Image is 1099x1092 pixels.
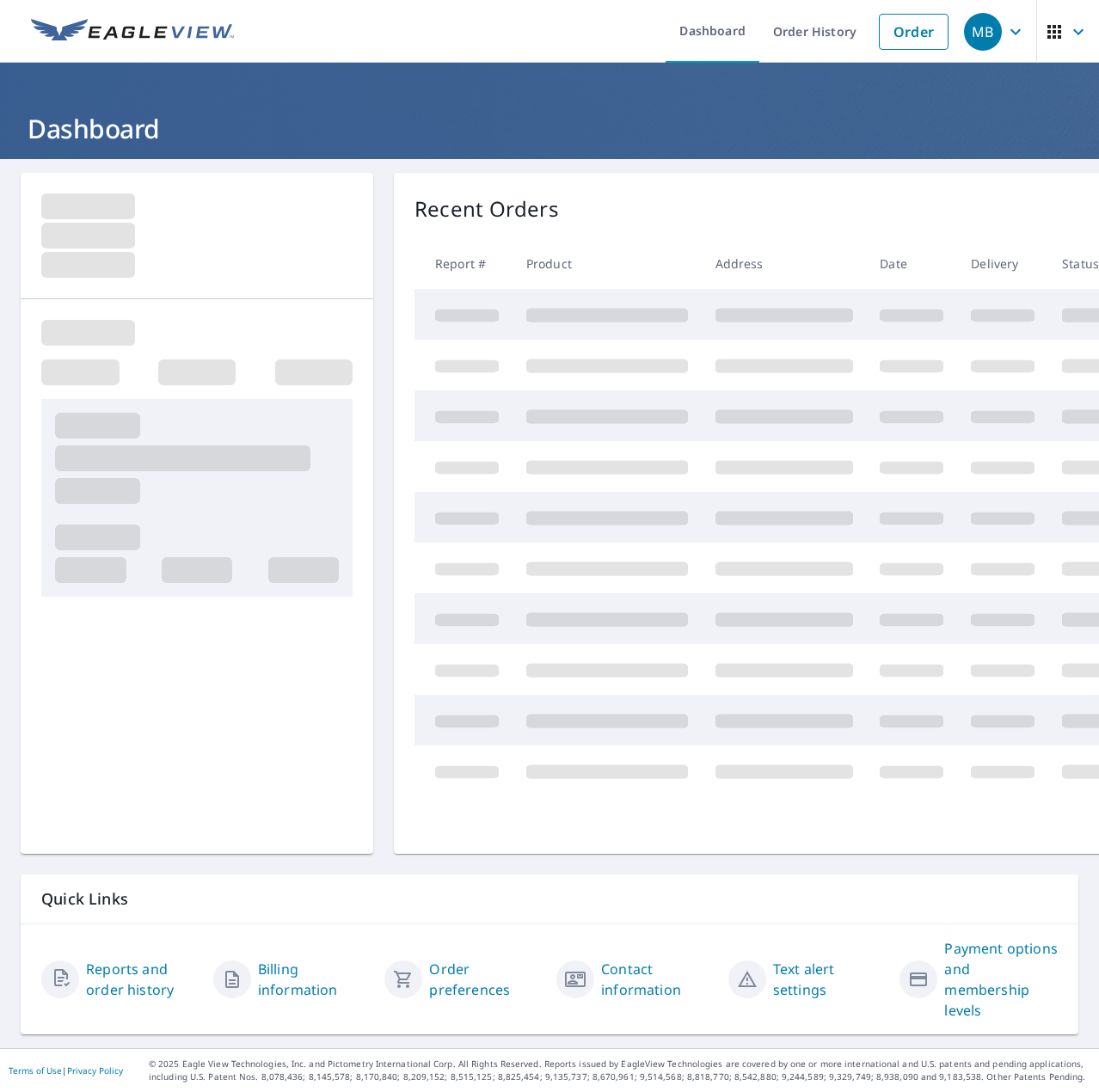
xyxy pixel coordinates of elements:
[86,959,200,1000] a: Reports and order history
[964,13,1002,51] div: MB
[513,238,702,289] th: Product
[702,238,867,289] th: Address
[601,959,715,1000] a: Contact information
[414,238,513,289] th: Report #
[9,1064,62,1077] a: Terms of Use
[879,14,949,50] a: Order
[944,938,1058,1021] a: Payment options and membership levels
[149,1058,1090,1083] p: © 2025 Eagle View Technologies, Inc. and Pictometry International Corp. All Rights Reserved. Repo...
[414,193,559,224] p: Recent Orders
[9,1065,123,1076] p: |
[957,238,1048,289] th: Delivery
[67,1064,123,1077] a: Privacy Policy
[866,238,957,289] th: Date
[773,959,887,1000] a: Text alert settings
[31,19,234,45] img: EV Logo
[41,888,1058,910] p: Quick Links
[258,959,371,1000] a: Billing information
[21,111,1078,146] h1: Dashboard
[429,959,543,1000] a: Order preferences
